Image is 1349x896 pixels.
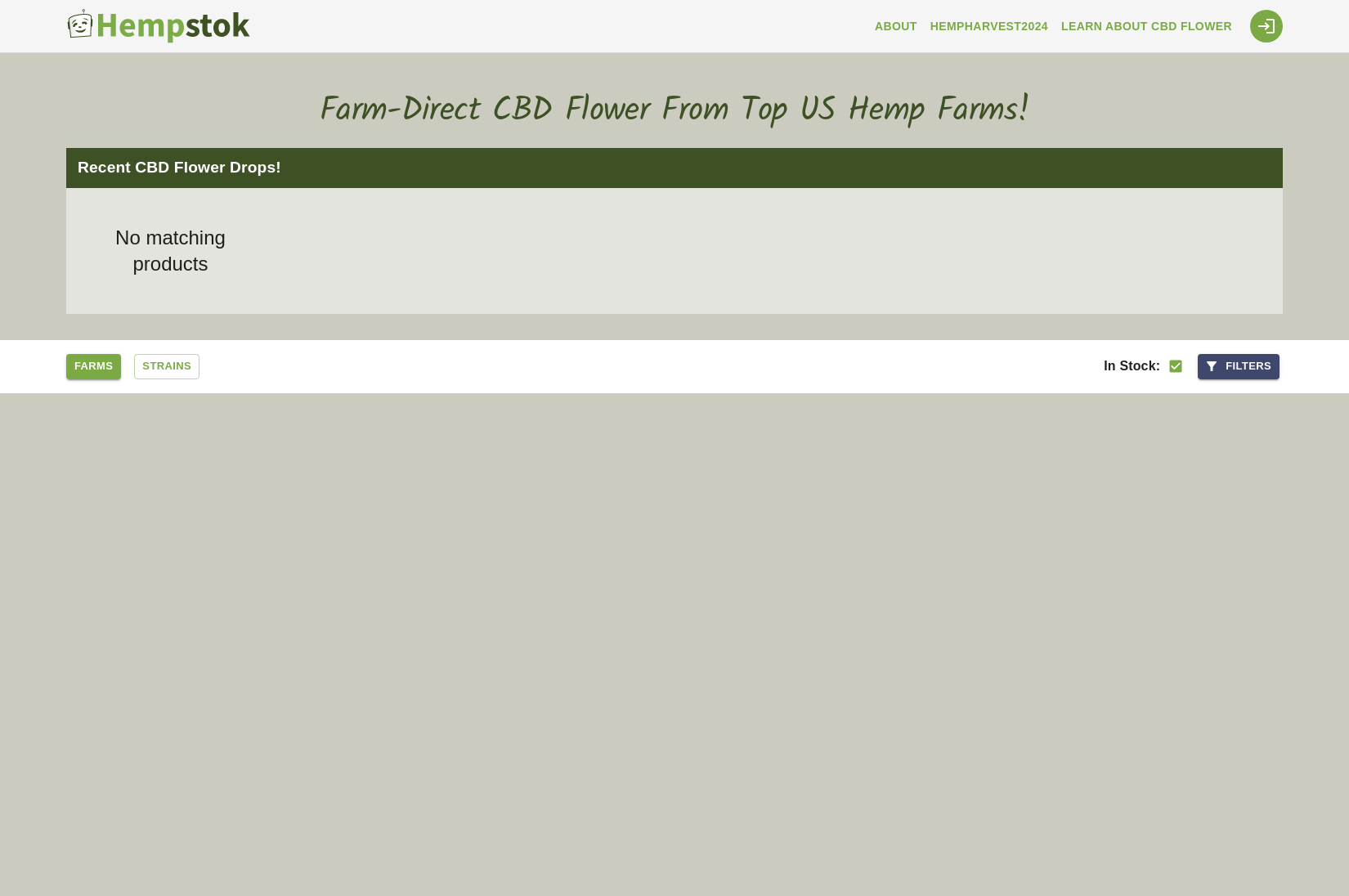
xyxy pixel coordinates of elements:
[1104,358,1160,372] span: In Stock:
[66,354,121,379] a: Farms
[1055,11,1239,42] a: Learn About CBD Flower
[1198,354,1280,379] button: Filters
[84,225,257,277] h1: No matching products
[1250,10,1283,43] div: Login
[66,8,257,44] a: Hempstok Logo
[924,11,1055,42] a: HempHarvest2024
[184,66,1165,131] h1: Farm-Direct CBD Flower From Top US Hemp Farms!
[868,11,924,42] a: About
[66,8,250,44] img: Hempstok Logo
[134,354,199,379] a: Strains
[78,156,1271,180] h2: Recent CBD Flower Drops!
